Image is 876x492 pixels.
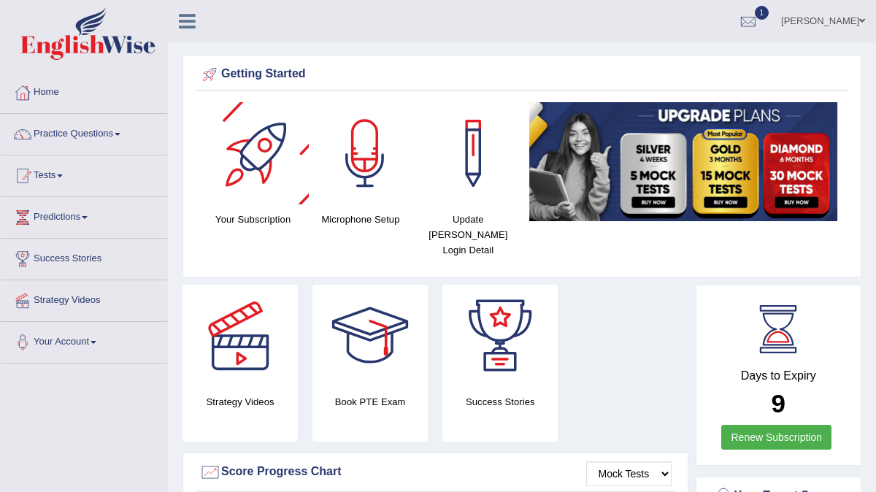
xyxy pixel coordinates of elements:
[721,425,831,450] a: Renew Subscription
[199,461,672,483] div: Score Progress Chart
[1,239,167,275] a: Success Stories
[199,64,845,85] div: Getting Started
[1,114,167,150] a: Practice Questions
[207,212,299,227] h4: Your Subscription
[1,280,167,317] a: Strategy Videos
[314,212,407,227] h4: Microphone Setup
[1,322,167,358] a: Your Account
[312,394,428,410] h4: Book PTE Exam
[755,6,769,20] span: 1
[1,155,167,192] a: Tests
[529,102,837,221] img: small5.jpg
[1,197,167,234] a: Predictions
[182,394,298,410] h4: Strategy Videos
[772,389,785,418] b: 9
[1,72,167,109] a: Home
[712,369,845,383] h4: Days to Expiry
[442,394,558,410] h4: Success Stories
[422,212,515,258] h4: Update [PERSON_NAME] Login Detail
